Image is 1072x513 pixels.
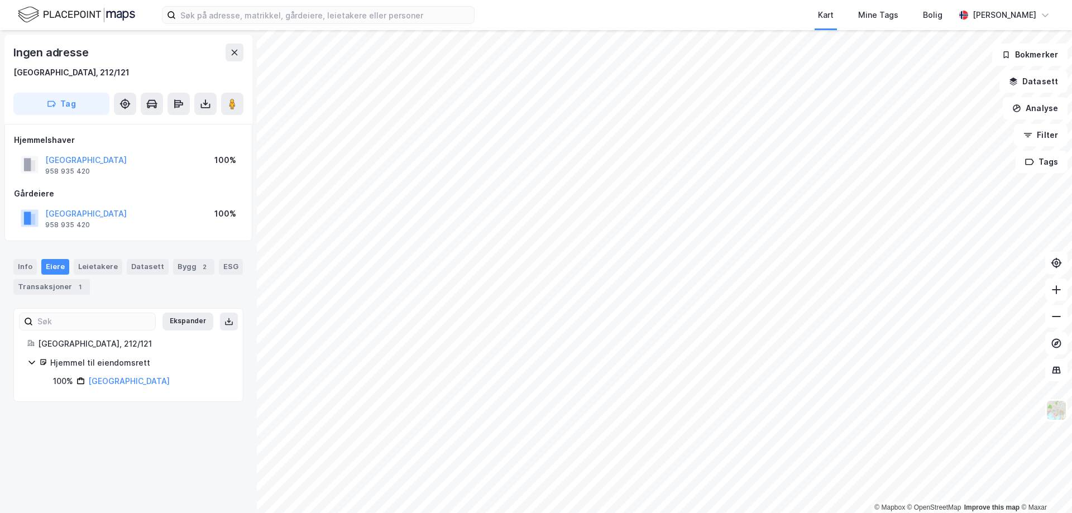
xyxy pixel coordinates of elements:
div: 2 [199,261,210,272]
div: [PERSON_NAME] [973,8,1036,22]
div: 100% [53,375,73,388]
div: Kontrollprogram for chat [1016,459,1072,513]
div: Gårdeiere [14,187,243,200]
a: Mapbox [874,504,905,511]
div: [GEOGRAPHIC_DATA], 212/121 [38,337,229,351]
div: Ingen adresse [13,44,90,61]
button: Tag [13,93,109,115]
button: Analyse [1003,97,1068,119]
div: 1 [74,281,85,293]
div: [GEOGRAPHIC_DATA], 212/121 [13,66,130,79]
button: Tags [1016,151,1068,173]
div: 958 935 420 [45,220,90,229]
div: Transaksjoner [13,279,90,295]
a: [GEOGRAPHIC_DATA] [88,376,170,386]
div: 958 935 420 [45,167,90,176]
div: Leietakere [74,259,122,275]
input: Søk på adresse, matrikkel, gårdeiere, leietakere eller personer [176,7,474,23]
a: OpenStreetMap [907,504,961,511]
div: Hjemmelshaver [14,133,243,147]
input: Søk [33,313,155,330]
button: Datasett [999,70,1068,93]
div: 100% [214,154,236,167]
div: Datasett [127,259,169,275]
button: Bokmerker [992,44,1068,66]
img: logo.f888ab2527a4732fd821a326f86c7f29.svg [18,5,135,25]
a: Improve this map [964,504,1020,511]
div: 100% [214,207,236,220]
button: Filter [1014,124,1068,146]
div: Eiere [41,259,69,275]
div: ESG [219,259,243,275]
button: Ekspander [162,313,213,330]
div: Info [13,259,37,275]
div: Mine Tags [858,8,898,22]
img: Z [1046,400,1067,421]
div: Bolig [923,8,942,22]
div: Kart [818,8,834,22]
div: Bygg [173,259,214,275]
iframe: Chat Widget [1016,459,1072,513]
div: Hjemmel til eiendomsrett [50,356,229,370]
